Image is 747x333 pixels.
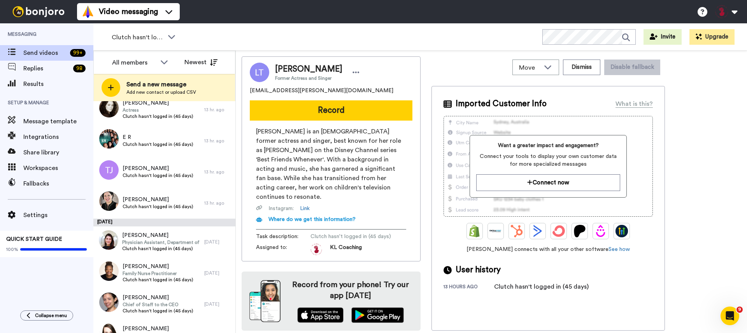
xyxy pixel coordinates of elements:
[179,54,223,70] button: Newest
[608,247,630,252] a: See how
[9,6,68,17] img: bj-logo-header-white.svg
[112,33,164,42] span: Clutch hasn't logged in (45 days)
[444,284,494,291] div: 13 hours ago
[510,225,523,237] img: Hubspot
[310,244,322,255] img: photo.jpg
[573,225,586,237] img: Patreon
[204,200,231,206] div: 13 hr. ago
[99,98,119,117] img: c36ae647-7c5b-4a4e-a45e-c91f2faad11a.png
[20,310,73,321] button: Collapse menu
[99,160,119,180] img: tj.png
[476,174,620,191] button: Connect now
[126,89,196,95] span: Add new contact or upload CSV
[468,225,481,237] img: Shopify
[494,282,589,291] div: Clutch hasn't logged in (45 days)
[256,233,310,240] span: Task description :
[123,141,193,147] span: Clutch hasn't logged in (45 days)
[99,261,119,281] img: 4fb8ff06-b767-45ab-86fe-0999559b536a.jpg
[122,245,200,252] span: Clutch hasn't logged in (45 days)
[6,246,18,252] span: 100%
[123,133,193,141] span: E R
[275,75,342,81] span: Former Actress and Singer
[489,225,502,237] img: Ontraport
[310,233,391,240] span: Clutch hasn't logged in (45 days)
[23,148,93,157] span: Share library
[256,244,310,255] span: Assigned to:
[519,63,540,72] span: Move
[250,87,393,95] span: [EMAIL_ADDRESS][PERSON_NAME][DOMAIN_NAME]
[250,100,412,121] button: Record
[70,49,86,57] div: 99 +
[268,205,294,212] span: Instagram :
[604,60,660,75] button: Disable fallback
[123,308,193,314] span: Clutch hasn't logged in (45 days)
[126,80,196,89] span: Send a new message
[444,245,653,253] span: [PERSON_NAME] connects with all your other software
[204,270,231,276] div: [DATE]
[23,179,93,188] span: Fallbacks
[23,163,93,173] span: Workspaces
[23,79,93,89] span: Results
[204,107,231,113] div: 13 hr. ago
[249,280,281,322] img: download
[204,301,231,307] div: [DATE]
[82,5,94,18] img: vm-color.svg
[456,98,547,110] span: Imported Customer Info
[689,29,735,45] button: Upgrade
[300,205,310,212] a: Link
[99,230,118,250] img: 5fb26ac9-1b73-42d1-95ae-0c03d97a1f41.webp
[23,64,70,73] span: Replies
[456,264,501,276] span: User history
[644,29,682,45] button: Invite
[250,63,269,82] img: Image of Lauren Taylor
[123,294,193,301] span: [PERSON_NAME]
[123,270,193,277] span: Family Nurse Practitioner
[563,60,600,75] button: Dismiss
[476,142,620,149] span: Want a greater impact and engagement?
[123,325,200,333] span: [PERSON_NAME]
[93,219,235,226] div: [DATE]
[99,191,119,211] img: 0aeccacd-b1a0-4d9f-875c-66c403d90cc9.jpg
[122,239,200,245] span: Physician Assistant, Department of Neurosurgery
[330,244,362,255] span: KL Coaching
[615,225,628,237] img: GoHighLevel
[23,210,93,220] span: Settings
[123,203,193,210] span: Clutch hasn't logged in (45 days)
[112,58,156,67] div: All members
[594,225,607,237] img: Drip
[99,6,158,17] span: Video messaging
[721,307,739,325] iframe: Intercom live chat
[99,293,119,312] img: cffa67fc-5212-4dba-8a6c-00528524af01.png
[123,99,193,107] span: [PERSON_NAME]
[123,165,193,172] span: [PERSON_NAME]
[615,99,653,109] div: What is this?
[123,196,193,203] span: [PERSON_NAME]
[35,312,67,319] span: Collapse menu
[123,263,193,270] span: [PERSON_NAME]
[552,225,565,237] img: ConvertKit
[288,279,413,301] h4: Record from your phone! Try our app [DATE]
[531,225,544,237] img: ActiveCampaign
[123,301,193,308] span: Chief of Staff to the CEO
[256,127,406,202] span: [PERSON_NAME] is an [DEMOGRAPHIC_DATA] former actress and singer, best known for her role as [PER...
[268,217,356,222] span: Where do we get this information?
[123,172,193,179] span: Clutch hasn't logged in (45 days)
[351,307,404,323] img: playstore
[204,239,231,245] div: [DATE]
[23,132,93,142] span: Integrations
[297,307,344,323] img: appstore
[123,107,193,113] span: Actress
[204,138,231,144] div: 13 hr. ago
[122,231,200,239] span: [PERSON_NAME]
[99,129,119,149] img: 1f47c060-374e-44b5-b775-eb3baffb917d.jpg
[736,307,743,313] span: 9
[23,48,67,58] span: Send videos
[23,117,93,126] span: Message template
[204,169,231,175] div: 13 hr. ago
[123,113,193,119] span: Clutch hasn't logged in (45 days)
[123,277,193,283] span: Clutch hasn't logged in (45 days)
[476,152,620,168] span: Connect your tools to display your own customer data for more specialized messages
[73,65,86,72] div: 98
